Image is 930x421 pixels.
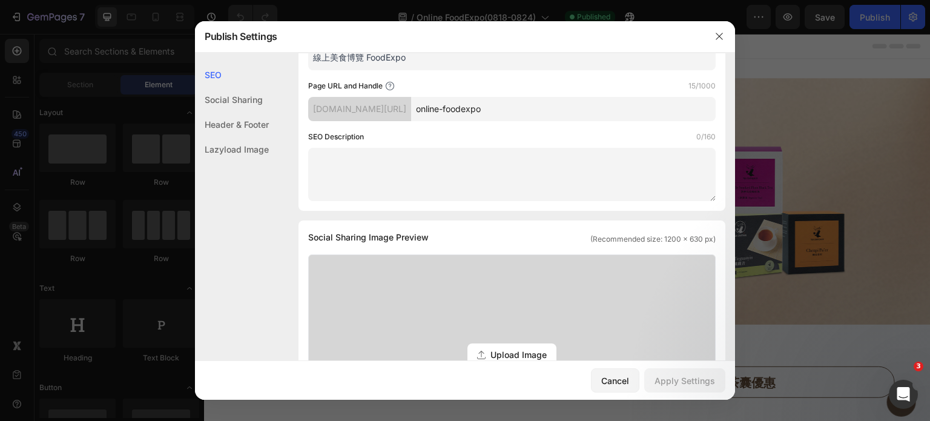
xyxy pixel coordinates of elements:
label: 0/160 [696,131,716,143]
div: Social Sharing [195,87,269,112]
div: [DOMAIN_NAME][URL] [308,97,411,121]
span: (Recommended size: 1200 x 630 px) [590,234,716,245]
div: Apply Settings [655,374,715,387]
span: 3 [914,362,923,371]
div: Publish Settings [195,21,704,52]
span: Social Sharing Image Preview [308,230,429,245]
div: Header & Footer [195,112,269,137]
div: Cancel [601,374,629,387]
a: 茶機優惠​ [36,333,322,364]
label: Page URL and Handle [308,80,383,92]
span: Upload Image [490,348,547,361]
iframe: Intercom live chat [889,380,918,409]
button: Apply Settings [644,368,725,393]
a: 茶囊優惠​ [404,333,691,364]
p: 茶囊優惠​ [523,337,572,359]
label: 15/1000 [688,80,716,92]
div: SEO [195,62,269,87]
p: 茶機優惠​ [154,337,203,359]
input: Title [308,46,716,70]
input: Handle [411,97,716,121]
button: Cancel [591,368,639,393]
div: Lazyload Image [195,137,269,162]
label: SEO Description [308,131,364,143]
